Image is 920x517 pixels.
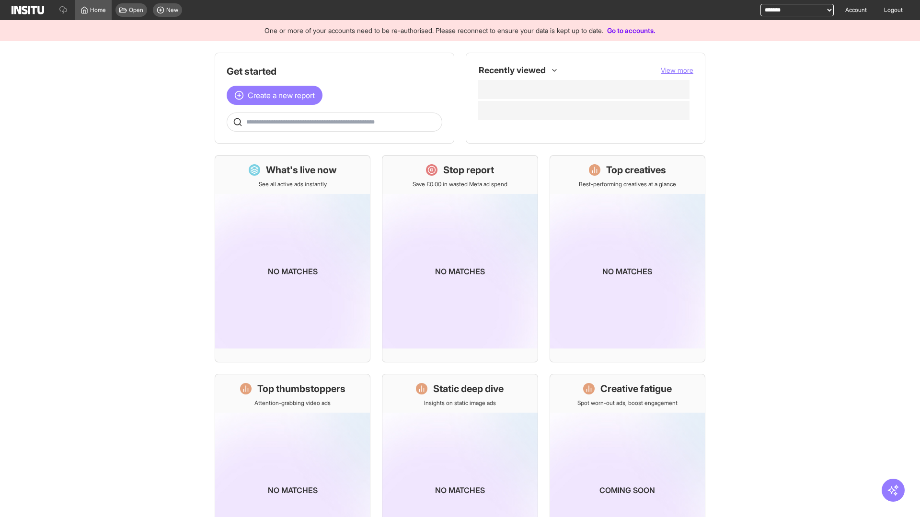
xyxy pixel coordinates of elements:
span: Home [90,6,106,14]
a: What's live nowSee all active ads instantlyNo matches [215,155,370,362]
a: Go to accounts. [607,26,655,34]
h1: Get started [227,65,442,78]
h1: What's live now [266,163,337,177]
h1: Top thumbstoppers [257,382,345,395]
button: Create a new report [227,86,322,105]
p: Insights on static image ads [424,399,496,407]
a: Top creativesBest-performing creatives at a glanceNo matches [550,155,705,362]
h1: Stop report [443,163,494,177]
p: Attention-grabbing video ads [254,399,331,407]
img: Logo [11,6,44,14]
p: No matches [435,266,485,277]
img: coming-soon-gradient_kfitwp.png [382,194,537,348]
p: No matches [602,266,652,277]
p: Best-performing creatives at a glance [579,180,676,188]
p: Save £0.00 in wasted Meta ad spend [413,180,507,188]
p: No matches [435,484,485,496]
span: Open [129,6,143,14]
span: New [166,6,178,14]
img: coming-soon-gradient_kfitwp.png [550,194,705,348]
button: View more [661,66,693,75]
img: coming-soon-gradient_kfitwp.png [215,194,370,348]
span: Create a new report [248,90,315,101]
a: Stop reportSave £0.00 in wasted Meta ad spendNo matches [382,155,538,362]
h1: Static deep dive [433,382,504,395]
span: View more [661,66,693,74]
span: One or more of your accounts need to be re-authorised. Please reconnect to ensure your data is ke... [264,26,603,34]
h1: Top creatives [606,163,666,177]
p: No matches [268,484,318,496]
p: No matches [268,266,318,277]
p: See all active ads instantly [259,180,327,188]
